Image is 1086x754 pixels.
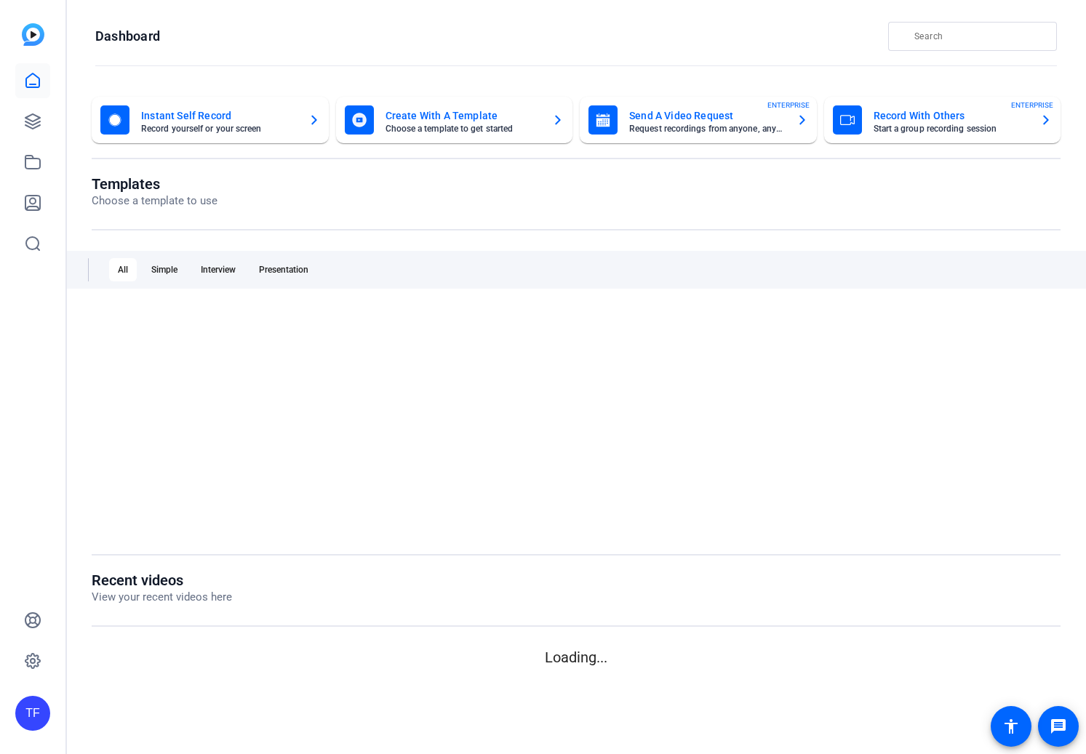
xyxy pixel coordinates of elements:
[250,258,317,281] div: Presentation
[15,696,50,731] div: TF
[580,97,817,143] button: Send A Video RequestRequest recordings from anyone, anywhereENTERPRISE
[109,258,137,281] div: All
[92,97,329,143] button: Instant Self RecordRecord yourself or your screen
[92,589,232,606] p: View your recent videos here
[336,97,573,143] button: Create With A TemplateChoose a template to get started
[386,107,541,124] mat-card-title: Create With A Template
[143,258,186,281] div: Simple
[629,107,785,124] mat-card-title: Send A Video Request
[874,107,1029,124] mat-card-title: Record With Others
[1002,718,1020,735] mat-icon: accessibility
[141,124,297,133] mat-card-subtitle: Record yourself or your screen
[92,571,232,589] h1: Recent videos
[92,193,217,209] p: Choose a template to use
[767,100,810,111] span: ENTERPRISE
[95,28,160,45] h1: Dashboard
[914,28,1045,45] input: Search
[141,107,297,124] mat-card-title: Instant Self Record
[874,124,1029,133] mat-card-subtitle: Start a group recording session
[1011,100,1053,111] span: ENTERPRISE
[92,175,217,193] h1: Templates
[386,124,541,133] mat-card-subtitle: Choose a template to get started
[92,646,1061,668] p: Loading...
[1050,718,1067,735] mat-icon: message
[824,97,1061,143] button: Record With OthersStart a group recording sessionENTERPRISE
[629,124,785,133] mat-card-subtitle: Request recordings from anyone, anywhere
[192,258,244,281] div: Interview
[22,23,44,46] img: blue-gradient.svg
